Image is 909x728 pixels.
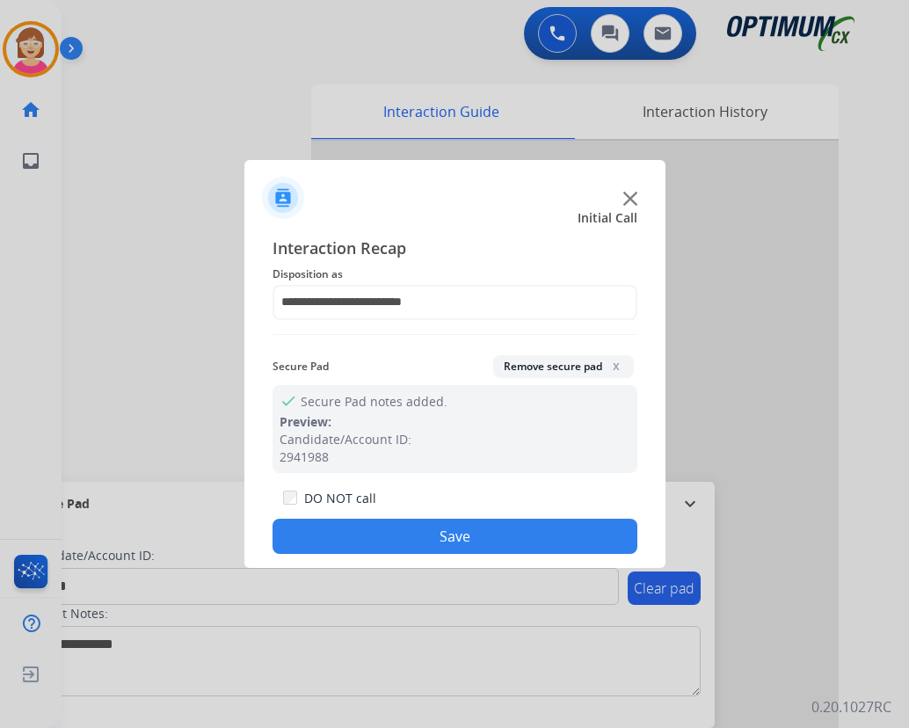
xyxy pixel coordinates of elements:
[304,490,376,507] label: DO NOT call
[280,392,294,406] mat-icon: check
[273,356,329,377] span: Secure Pad
[811,696,891,717] p: 0.20.1027RC
[280,431,630,466] div: Candidate/Account ID: 2941988
[273,264,637,285] span: Disposition as
[262,177,304,219] img: contactIcon
[273,519,637,554] button: Save
[493,355,634,378] button: Remove secure padx
[280,413,331,430] span: Preview:
[273,334,637,335] img: contact-recap-line.svg
[273,385,637,473] div: Secure Pad notes added.
[578,209,637,227] span: Initial Call
[609,359,623,373] span: x
[273,236,637,264] span: Interaction Recap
